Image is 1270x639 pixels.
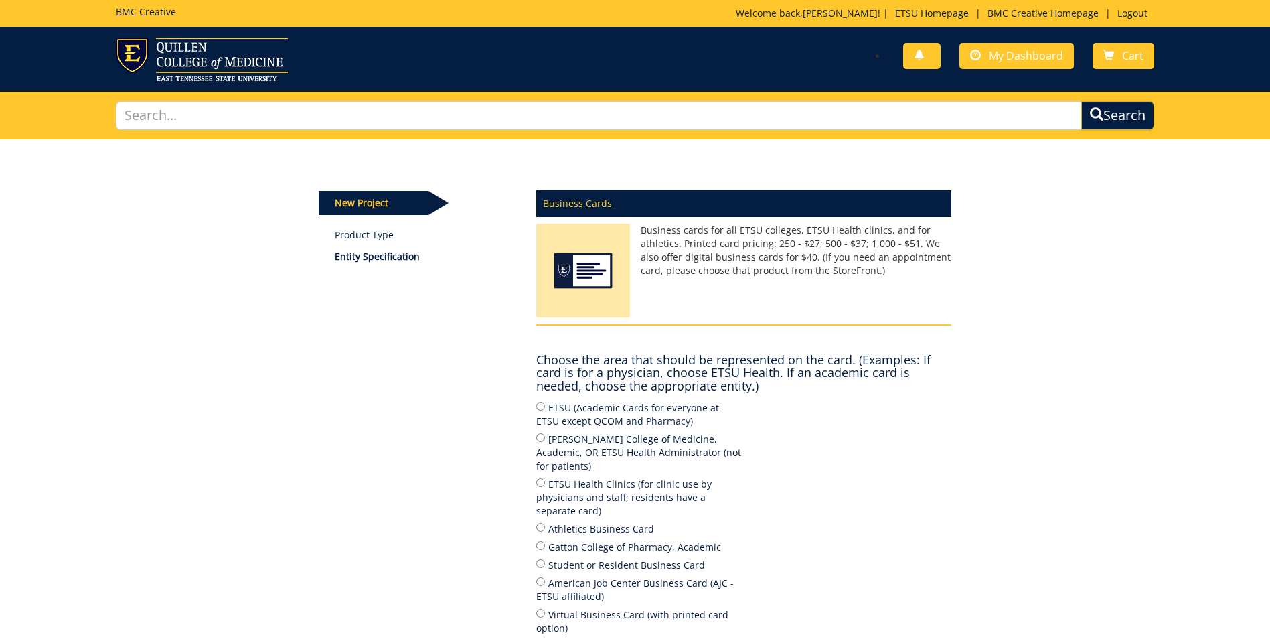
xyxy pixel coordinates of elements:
label: Student or Resident Business Card [536,557,744,572]
h5: BMC Creative [116,7,176,17]
label: Gatton College of Pharmacy, Academic [536,539,744,554]
input: Student or Resident Business Card [536,559,545,568]
a: [PERSON_NAME] [803,7,878,19]
p: Welcome back, ! | | | [736,7,1154,20]
input: ETSU (Academic Cards for everyone at ETSU except QCOM and Pharmacy) [536,402,545,411]
label: Virtual Business Card (with printed card option) [536,607,744,635]
label: ETSU Health Clinics (for clinic use by physicians and staff; residents have a separate card) [536,476,744,518]
input: American Job Center Business Card (AJC - ETSU affiliated) [536,577,545,586]
input: Search... [116,101,1082,130]
button: Search [1081,101,1154,130]
input: Virtual Business Card (with printed card option) [536,609,545,618]
img: Business Cards [536,224,630,324]
span: My Dashboard [989,48,1063,63]
input: Gatton College of Pharmacy, Academic [536,541,545,550]
input: Athletics Business Card [536,523,545,532]
input: ETSU Health Clinics (for clinic use by physicians and staff; residents have a separate card) [536,478,545,487]
span: Cart [1122,48,1143,63]
a: Cart [1093,43,1154,69]
label: [PERSON_NAME] College of Medicine, Academic, OR ETSU Health Administrator (not for patients) [536,431,744,473]
input: [PERSON_NAME] College of Medicine, Academic, OR ETSU Health Administrator (not for patients) [536,433,545,442]
a: Logout [1111,7,1154,19]
a: Product Type [335,228,516,242]
p: New Project [319,191,428,215]
h4: Choose the area that should be represented on the card. (Examples: If card is for a physician, ch... [536,354,951,393]
label: American Job Center Business Card (AJC - ETSU affiliated) [536,575,744,603]
a: BMC Creative Homepage [981,7,1105,19]
label: Athletics Business Card [536,521,744,536]
img: ETSU logo [116,38,288,81]
a: My Dashboard [959,43,1074,69]
p: Entity Specification [335,250,516,263]
a: ETSU Homepage [888,7,975,19]
p: Business cards for all ETSU colleges, ETSU Health clinics, and for athletics. Printed card pricin... [536,224,951,277]
p: Business Cards [536,190,951,217]
label: ETSU (Academic Cards for everyone at ETSU except QCOM and Pharmacy) [536,400,744,428]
